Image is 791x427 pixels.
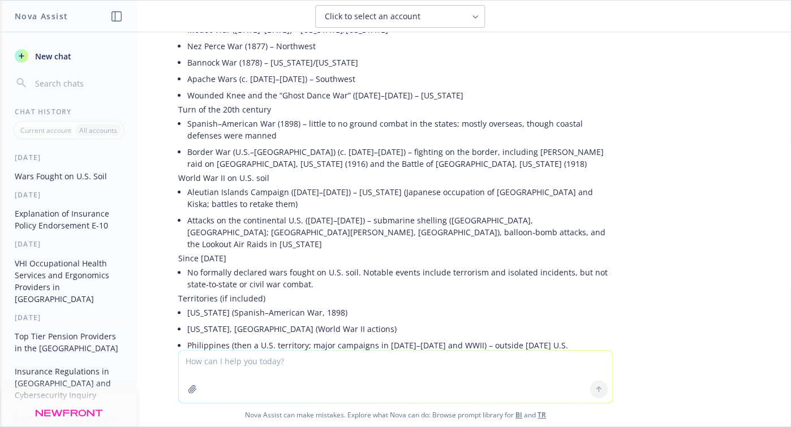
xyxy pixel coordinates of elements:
button: Top Tier Pension Providers in the [GEOGRAPHIC_DATA] [10,327,127,357]
li: Wounded Knee and the “Ghost Dance War” ([DATE]–[DATE]) – [US_STATE] [187,87,613,103]
li: [US_STATE], [GEOGRAPHIC_DATA] (World War II actions) [187,321,613,337]
li: Nez Perce War (1877) – Northwest [187,38,613,54]
input: Search chats [33,75,123,91]
p: Territories (if included) [178,292,613,304]
span: New chat [33,50,71,62]
li: [US_STATE] (Spanish–American War, 1898) [187,304,613,321]
p: All accounts [79,126,117,135]
p: Since [DATE] [178,252,613,264]
li: No formally declared wars fought on U.S. soil. Notable events include terrorism and isolated inci... [187,264,613,292]
li: Attacks on the continental U.S. ([DATE]–[DATE]) – submarine shelling ([GEOGRAPHIC_DATA], [GEOGRAP... [187,212,613,252]
button: Explanation of Insurance Policy Endorsement E-10 [10,204,127,235]
div: [DATE] [1,313,136,322]
div: [DATE] [1,153,136,162]
button: Click to select an account [315,5,485,28]
p: World War II on U.S. soil [178,172,613,184]
span: Click to select an account [325,11,420,22]
li: Border War (U.S.–[GEOGRAPHIC_DATA]) (c. [DATE]–[DATE]) – fighting on the border, including [PERSO... [187,144,613,172]
span: Nova Assist can make mistakes. Explore what Nova can do: Browse prompt library for and [5,403,786,426]
li: Spanish–American War (1898) – little to no ground combat in the states; mostly overseas, though c... [187,115,613,144]
button: New chat [10,46,127,66]
p: Turn of the 20th century [178,103,613,115]
li: Aleutian Islands Campaign ([DATE]–[DATE]) – [US_STATE] (Japanese occupation of [GEOGRAPHIC_DATA] ... [187,184,613,212]
li: Philippines (then a U.S. territory; major campaigns in [DATE]–[DATE] and WWII) – outside [DATE] U... [187,337,613,365]
h1: Nova Assist [15,10,68,22]
button: Insurance Regulations in [GEOGRAPHIC_DATA] and Cybersecurity Inquiry [10,362,127,404]
li: Apache Wars (c. [DATE]–[DATE]) – Southwest [187,71,613,87]
div: Chat History [1,107,136,117]
button: VHI Occupational Health Services and Ergonomics Providers in [GEOGRAPHIC_DATA] [10,254,127,308]
div: [DATE] [1,239,136,249]
p: Current account [20,126,71,135]
a: TR [538,410,546,420]
button: Wars Fought on U.S. Soil [10,167,127,186]
div: [DATE] [1,190,136,200]
li: Bannock War (1878) – [US_STATE]/[US_STATE] [187,54,613,71]
a: BI [515,410,522,420]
